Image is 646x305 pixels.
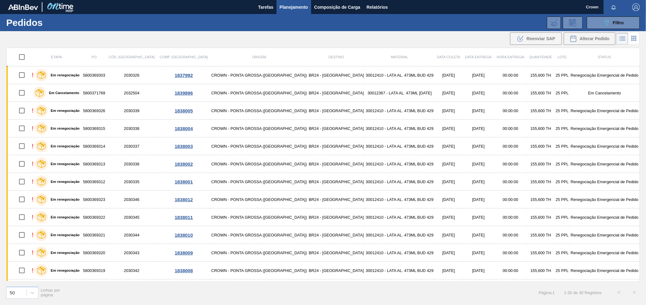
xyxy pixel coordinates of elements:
[434,66,463,84] td: [DATE]
[527,191,555,208] td: 155,600 TH
[527,102,555,120] td: 155,600 TH
[32,196,34,203] div: !
[555,244,570,262] td: 25 PPL
[587,17,640,29] button: Filtro
[529,55,552,59] span: Quantidade
[158,90,210,96] div: 1839896
[51,55,62,59] span: Etapa
[463,244,494,262] td: [DATE]
[570,155,639,173] td: Renegociação Emergencial de Pedido
[48,233,80,237] label: Em renegociação
[527,36,555,41] span: Reenviar SAP
[7,279,640,297] a: !Em renegociação58003693182030341CROWN - PONTA GROSSA ([GEOGRAPHIC_DATA])BR24 - [GEOGRAPHIC_DATA]...
[308,244,365,262] td: BR24 - [GEOGRAPHIC_DATA]
[82,102,106,120] td: 5800369326
[463,226,494,244] td: [DATE]
[7,191,640,208] a: !Em renegociação58003693232030346CROWN - PONTA GROSSA ([GEOGRAPHIC_DATA])BR24 - [GEOGRAPHIC_DATA]...
[48,198,80,201] label: Em renegociação
[613,20,624,25] span: Filtro
[32,267,34,274] div: !
[308,120,365,137] td: BR24 - [GEOGRAPHIC_DATA]
[497,55,524,59] span: Hora Entrega
[494,244,527,262] td: 00:00:00
[210,155,308,173] td: CROWN - PONTA GROSSA ([GEOGRAPHIC_DATA])
[463,279,494,297] td: [DATE]
[82,120,106,137] td: 5800369315
[210,102,308,120] td: CROWN - PONTA GROSSA ([GEOGRAPHIC_DATA])
[434,155,463,173] td: [DATE]
[158,144,210,149] div: 1838003
[308,226,365,244] td: BR24 - [GEOGRAPHIC_DATA]
[48,109,80,112] label: Em renegociação
[106,66,157,84] td: 2030326
[570,66,639,84] td: Renegociação Emergencial de Pedido
[82,244,106,262] td: 5800369320
[210,279,308,297] td: CROWN - PONTA GROSSA ([GEOGRAPHIC_DATA])
[158,215,210,220] div: 1838011
[210,137,308,155] td: CROWN - PONTA GROSSA ([GEOGRAPHIC_DATA])
[564,290,602,295] span: 1 - 30 de 30 Registros
[434,102,463,120] td: [DATE]
[210,173,308,191] td: CROWN - PONTA GROSSA ([GEOGRAPHIC_DATA])
[527,226,555,244] td: 155,600 TH
[570,137,639,155] td: Renegociação Emergencial de Pedido
[494,279,527,297] td: 00:00:00
[106,226,157,244] td: 2030344
[158,126,210,131] div: 1838004
[7,155,640,173] a: !Em renegociação58003693132030336CROWN - PONTA GROSSA ([GEOGRAPHIC_DATA])BR24 - [GEOGRAPHIC_DATA]...
[555,208,570,226] td: 25 PPL
[158,179,210,184] div: 1838001
[106,279,157,297] td: 2030341
[494,84,527,102] td: 00:00:00
[32,178,34,185] div: !
[570,120,639,137] td: Renegociação Emergencial de Pedido
[463,262,494,279] td: [DATE]
[7,102,640,120] a: !Em renegociação58003693262030339CROWN - PONTA GROSSA ([GEOGRAPHIC_DATA])BR24 - [GEOGRAPHIC_DATA]...
[555,262,570,279] td: 25 PPL
[48,269,80,272] label: Em renegociação
[308,137,365,155] td: BR24 - [GEOGRAPHIC_DATA]
[365,137,435,155] td: 30012410 - LATA AL. 473ML BUD 429
[527,66,555,84] td: 155,600 TH
[308,208,365,226] td: BR24 - [GEOGRAPHIC_DATA]
[494,173,527,191] td: 00:00:00
[48,73,80,77] label: Em renegociação
[570,191,639,208] td: Renegociação Emergencial de Pedido
[158,268,210,273] div: 1838008
[434,191,463,208] td: [DATE]
[555,191,570,208] td: 25 PPL
[604,3,624,12] button: Notificações
[48,144,80,148] label: Em renegociação
[106,120,157,137] td: 2030338
[527,208,555,226] td: 155,600 TH
[158,197,210,202] div: 1838012
[598,55,611,59] span: Status
[365,84,435,102] td: 30012367 - LATA AL. 473ML [DATE]
[82,208,106,226] td: 5800369322
[555,137,570,155] td: 25 PPL
[32,72,34,79] div: !
[92,55,97,59] span: PO
[106,244,157,262] td: 2030343
[32,231,34,239] div: !
[82,279,106,297] td: 5800369318
[563,17,583,29] div: Solicitação de Revisão de Pedidos
[106,137,157,155] td: 2030337
[434,244,463,262] td: [DATE]
[314,3,360,11] span: Composição de Carga
[527,120,555,137] td: 155,600 TH
[527,173,555,191] td: 155,600 TH
[570,244,639,262] td: Renegociação Emergencial de Pedido
[106,262,157,279] td: 2030342
[210,66,308,84] td: CROWN - PONTA GROSSA ([GEOGRAPHIC_DATA])
[46,91,79,95] label: Em Cancelamento
[510,32,562,45] button: Reenviar SAP
[365,191,435,208] td: 30012410 - LATA AL. 473ML BUD 429
[7,173,640,191] a: !Em renegociação58003693122030335CROWN - PONTA GROSSA ([GEOGRAPHIC_DATA])BR24 - [GEOGRAPHIC_DATA]...
[160,55,208,59] span: Comp. [GEOGRAPHIC_DATA]
[210,262,308,279] td: CROWN - PONTA GROSSA ([GEOGRAPHIC_DATA])
[210,191,308,208] td: CROWN - PONTA GROSSA ([GEOGRAPHIC_DATA])
[463,155,494,173] td: [DATE]
[32,160,34,168] div: !
[158,73,210,78] div: 1837992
